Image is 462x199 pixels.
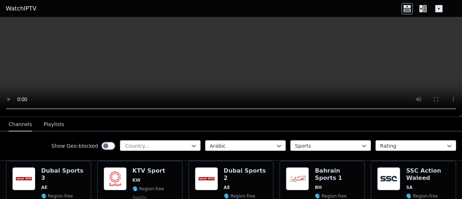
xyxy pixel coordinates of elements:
[41,185,47,190] span: AE
[6,4,36,13] a: WatchIPTV
[132,177,141,183] span: KW
[315,185,322,190] span: BH
[406,185,413,190] span: SA
[41,193,73,199] span: 🌎 Region-free
[315,167,358,182] h6: Bahrain Sports 1
[132,186,164,192] span: 🌎 Region-free
[44,118,64,131] button: Playlists
[224,167,267,182] h6: Dubai Sports 2
[104,167,127,190] img: KTV Sport
[406,193,438,199] span: 🌎 Region-free
[286,167,309,190] img: Bahrain Sports 1
[41,167,85,182] h6: Dubai Sports 3
[315,193,346,199] span: 🌎 Region-free
[12,167,35,190] img: Dubai Sports 3
[224,193,256,199] span: 🌎 Region-free
[9,118,32,131] button: Channels
[132,167,165,174] h6: KTV Sport
[224,185,230,190] span: AE
[195,167,218,190] img: Dubai Sports 2
[51,142,98,150] label: Show Geo-blocked
[377,167,400,190] img: SSC Action Waleed
[406,167,450,182] h6: SSC Action Waleed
